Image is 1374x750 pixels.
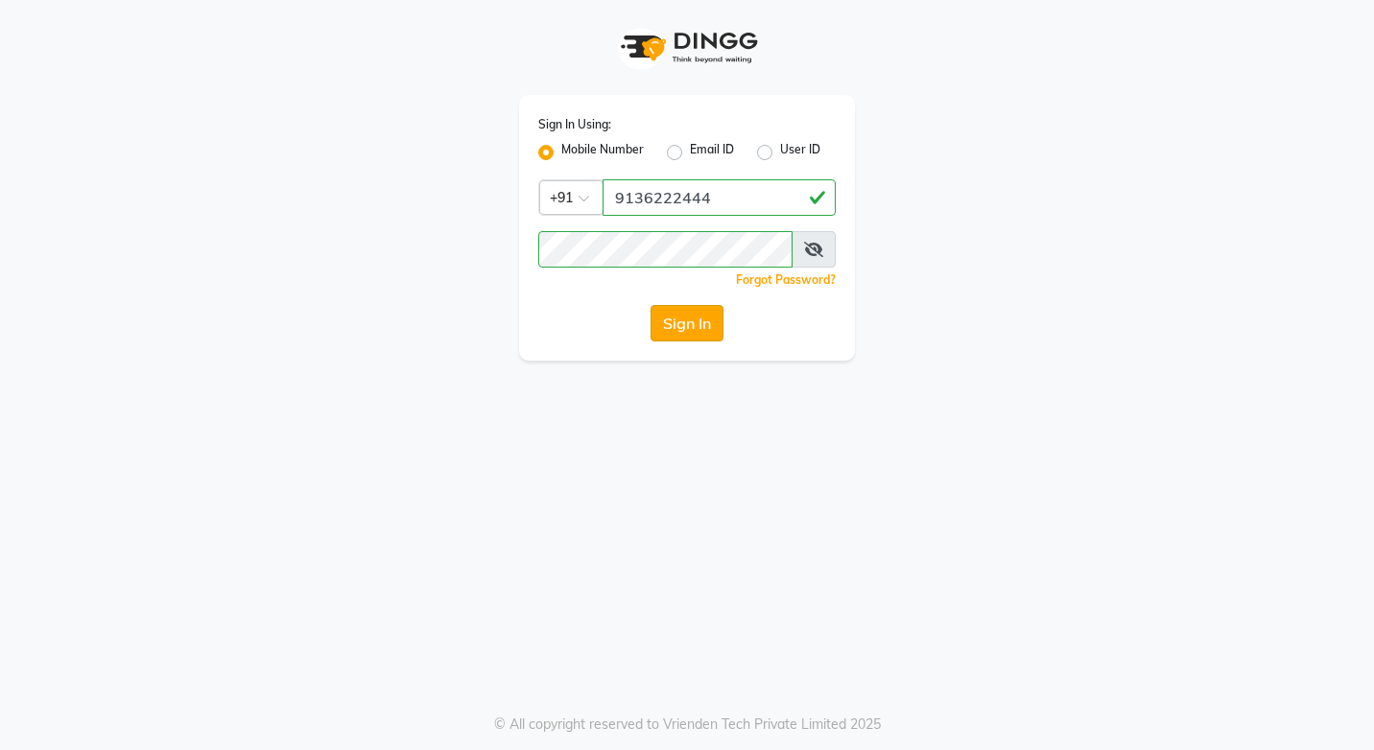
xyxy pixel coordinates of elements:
label: Sign In Using: [538,116,611,133]
label: Mobile Number [561,141,644,164]
input: Username [538,231,793,268]
img: logo1.svg [610,19,764,76]
label: Email ID [690,141,734,164]
button: Sign In [651,305,723,341]
label: User ID [780,141,820,164]
input: Username [603,179,836,216]
a: Forgot Password? [736,272,836,287]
